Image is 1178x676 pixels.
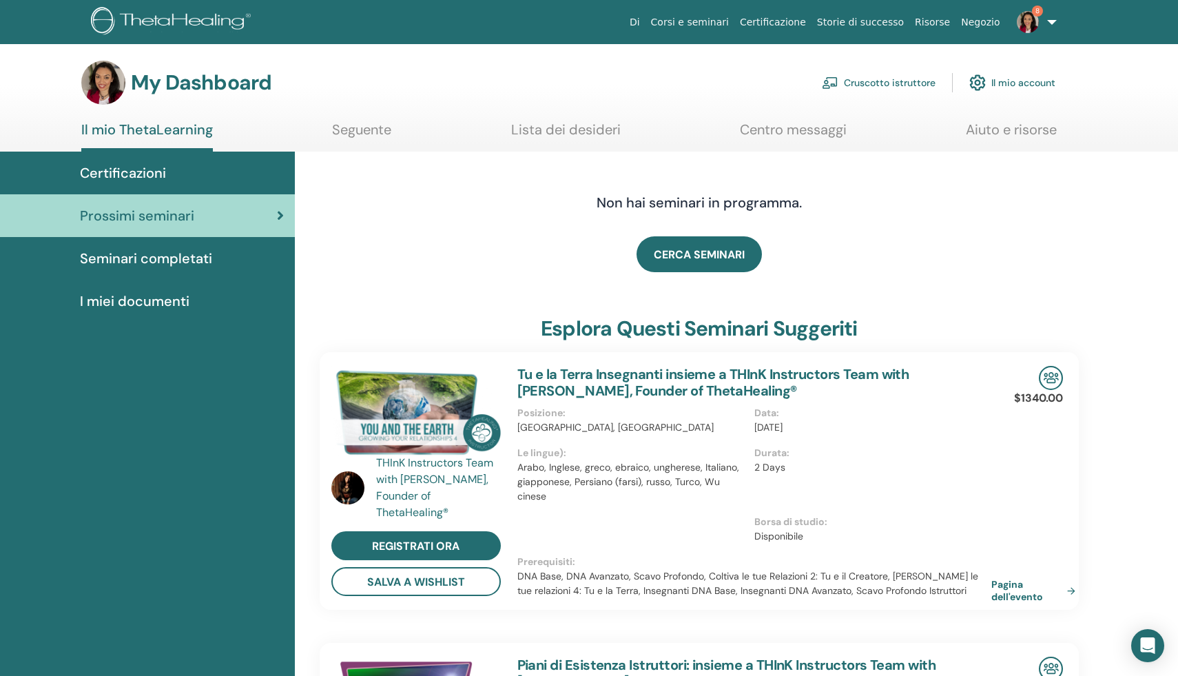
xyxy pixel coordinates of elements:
[754,460,983,475] p: 2 Days
[517,406,746,420] p: Posizione :
[1014,390,1063,407] p: $1340.00
[654,247,745,262] span: CERCA SEMINARI
[966,121,1057,148] a: Aiuto e risorse
[812,10,909,35] a: Storie di successo
[511,121,621,148] a: Lista dei desideri
[645,10,734,35] a: Corsi e seminari
[822,76,838,89] img: chalkboard-teacher.svg
[332,121,391,148] a: Seguente
[131,70,271,95] h3: My Dashboard
[331,366,501,459] img: Tu e la Terra Insegnanti
[80,205,194,226] span: Prossimi seminari
[754,529,983,544] p: Disponibile
[482,194,916,211] h4: Non hai seminari in programma.
[517,446,746,460] p: Le lingue) :
[81,121,213,152] a: Il mio ThetaLearning
[754,406,983,420] p: Data :
[1017,11,1039,33] img: default.jpg
[1032,6,1043,17] span: 8
[541,316,858,341] h3: Esplora questi seminari suggeriti
[754,515,983,529] p: Borsa di studio :
[955,10,1005,35] a: Negozio
[909,10,955,35] a: Risorse
[822,68,936,98] a: Cruscotto istruttore
[754,420,983,435] p: [DATE]
[624,10,645,35] a: Di
[969,71,986,94] img: cog.svg
[969,68,1055,98] a: Il mio account
[517,460,746,504] p: Arabo, Inglese, greco, ebraico, ungherese, Italiano, giapponese, Persiano (farsi), russo, Turco, ...
[1039,366,1063,390] img: In-Person Seminar
[80,163,166,183] span: Certificazioni
[372,539,459,553] span: Registrati ora
[517,569,992,598] p: DNA Base, DNA Avanzato, Scavo Profondo, Coltiva le tue Relazioni 2: Tu e il Creatore, [PERSON_NAM...
[740,121,847,148] a: Centro messaggi
[80,248,212,269] span: Seminari completati
[517,365,909,400] a: Tu e la Terra Insegnanti insieme a THInK Instructors Team with [PERSON_NAME], Founder of ThetaHea...
[517,420,746,435] p: [GEOGRAPHIC_DATA], [GEOGRAPHIC_DATA]
[637,236,762,272] a: CERCA SEMINARI
[81,61,125,105] img: default.jpg
[517,555,992,569] p: Prerequisiti :
[754,446,983,460] p: Durata :
[1131,629,1164,662] div: Open Intercom Messenger
[91,7,256,38] img: logo.png
[331,567,501,596] button: Salva a Wishlist
[376,455,504,521] a: THInK Instructors Team with [PERSON_NAME], Founder of ThetaHealing®
[331,531,501,560] a: Registrati ora
[991,578,1081,603] a: Pagina dell'evento
[331,471,364,504] img: default.jpg
[734,10,812,35] a: Certificazione
[80,291,189,311] span: I miei documenti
